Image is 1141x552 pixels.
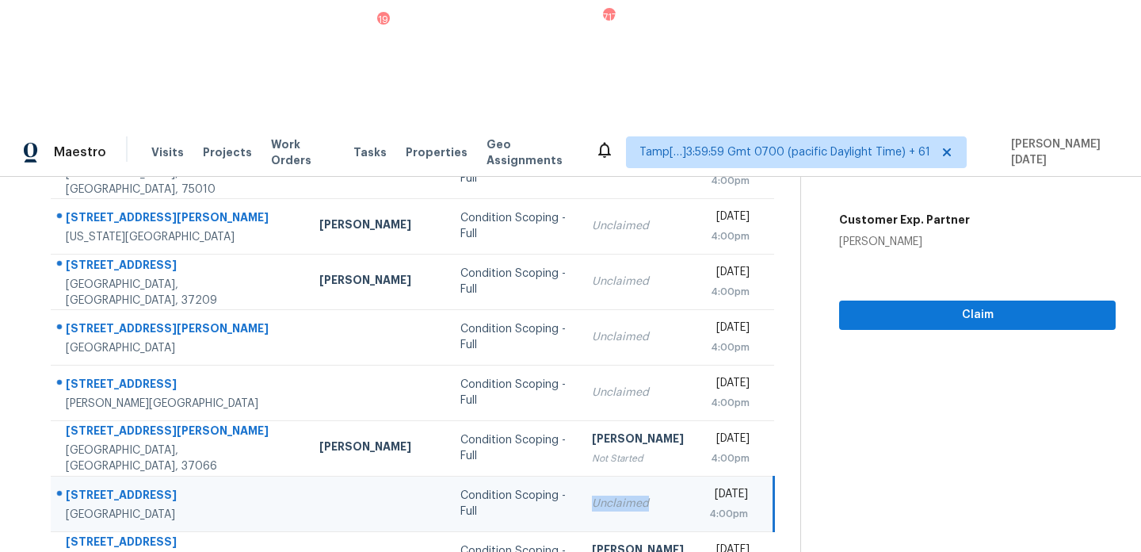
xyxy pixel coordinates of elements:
[709,506,748,522] div: 4:00pm
[66,277,294,309] div: [GEOGRAPHIC_DATA], [GEOGRAPHIC_DATA], 37209
[271,136,334,168] span: Work Orders
[319,272,435,292] div: [PERSON_NAME]
[639,144,930,160] span: Tamp[…]3:59:59 Gmt 0700 (pacific Daylight Time) + 61
[66,257,294,277] div: [STREET_ADDRESS]
[839,234,970,250] div: [PERSON_NAME]
[592,274,684,289] div: Unclaimed
[460,377,567,408] div: Condition Scoping - Full
[319,439,435,458] div: [PERSON_NAME]
[839,212,970,228] h5: Customer Exp. Partner
[54,144,106,160] span: Maestro
[460,266,567,297] div: Condition Scoping - Full
[709,431,750,450] div: [DATE]
[709,228,750,244] div: 4:00pm
[66,209,294,229] div: [STREET_ADDRESS][PERSON_NAME]
[353,147,387,158] span: Tasks
[709,486,748,506] div: [DATE]
[709,395,750,411] div: 4:00pm
[151,144,184,160] span: Visits
[592,450,684,466] div: Not Started
[66,487,294,507] div: [STREET_ADDRESS]
[460,488,567,519] div: Condition Scoping - Full
[66,340,294,356] div: [GEOGRAPHIC_DATA]
[709,284,750,300] div: 4:00pm
[487,136,577,168] span: Geo Assignments
[460,321,567,353] div: Condition Scoping - Full
[709,375,750,395] div: [DATE]
[592,385,684,401] div: Unclaimed
[66,376,294,396] div: [STREET_ADDRESS]
[319,217,435,236] div: [PERSON_NAME]
[709,209,750,228] div: [DATE]
[592,329,684,345] div: Unclaimed
[460,432,567,464] div: Condition Scoping - Full
[406,144,467,160] span: Properties
[852,305,1103,325] span: Claim
[592,431,684,450] div: [PERSON_NAME]
[1005,136,1117,168] span: [PERSON_NAME][DATE]
[66,443,294,474] div: [GEOGRAPHIC_DATA], [GEOGRAPHIC_DATA], 37066
[66,507,294,523] div: [GEOGRAPHIC_DATA]
[66,320,294,340] div: [STREET_ADDRESS][PERSON_NAME]
[709,450,750,466] div: 4:00pm
[66,166,294,197] div: [GEOGRAPHIC_DATA], [GEOGRAPHIC_DATA], 75010
[66,229,294,245] div: [US_STATE][GEOGRAPHIC_DATA]
[709,339,750,355] div: 4:00pm
[709,173,750,189] div: 4:00pm
[460,210,567,242] div: Condition Scoping - Full
[592,218,684,234] div: Unclaimed
[709,320,750,339] div: [DATE]
[839,301,1116,330] button: Claim
[592,496,684,512] div: Unclaimed
[66,396,294,412] div: [PERSON_NAME][GEOGRAPHIC_DATA]
[66,423,294,443] div: [STREET_ADDRESS][PERSON_NAME]
[203,144,252,160] span: Projects
[709,264,750,284] div: [DATE]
